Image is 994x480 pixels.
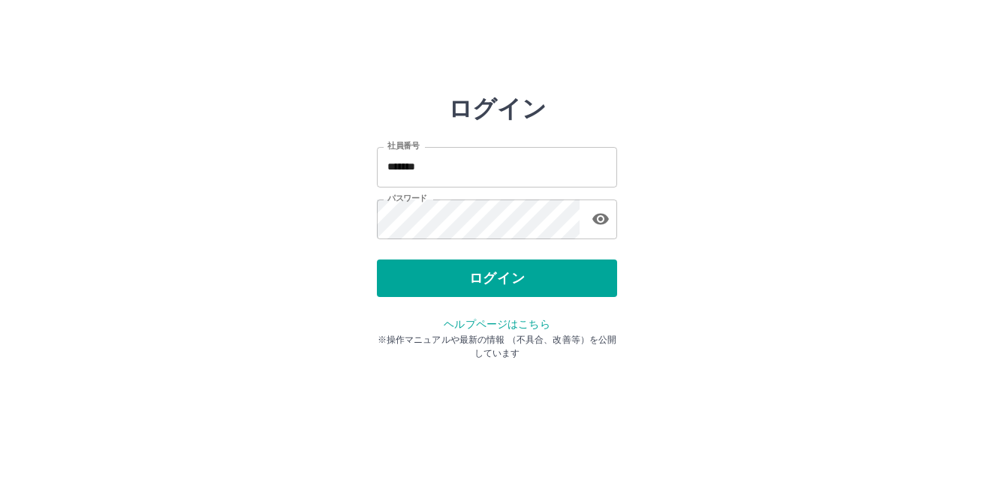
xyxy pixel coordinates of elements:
[444,318,550,330] a: ヘルプページはこちら
[387,193,427,204] label: パスワード
[448,94,547,123] h2: ログイン
[377,333,617,360] p: ※操作マニュアルや最新の情報 （不具合、改善等）を公開しています
[387,140,419,151] label: 社員番号
[377,259,617,297] button: ログイン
